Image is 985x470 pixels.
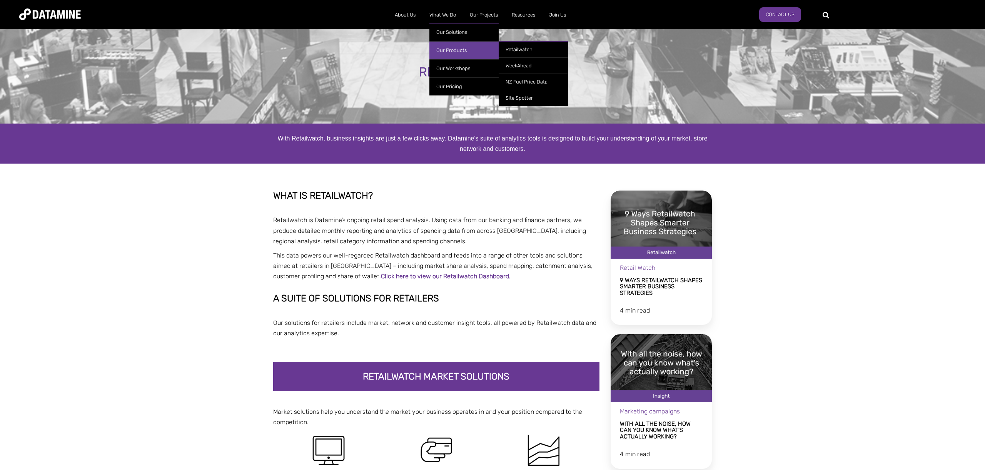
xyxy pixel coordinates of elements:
a: Site Spotter [499,90,568,106]
p: Market solutions help you understand the market your business operates in and your position compa... [273,406,599,427]
a: WeekAhead [499,57,568,74]
a: Retailwatch [499,41,568,57]
a: Join Us [542,5,573,25]
a: What We Do [422,5,463,25]
img: IT [309,431,348,470]
span: Marketing campaigns [620,408,680,415]
a: Click here to view our Retailwatch Dashboard. [381,273,511,280]
a: Our Products [429,41,499,59]
span: Retail Watch [620,264,655,271]
a: NZ Fuel Price Data [499,74,568,90]
a: Our Solutions [429,23,499,41]
a: Our Workshops [429,59,499,77]
a: Our Projects [463,5,505,25]
strong: A suite of solutions for retailers [273,293,439,304]
p: Our solutions for retailers include market, network and customer insight tools, all powered by Re... [273,318,599,338]
h2: Retailwatch Market Solutions [279,371,594,381]
p: Retailwatch is Datamine’s ongoing retail spend analysis. Using data from our banking and finance ... [273,215,599,246]
img: Datamine [19,8,81,20]
img: Graph 7 [524,431,563,470]
a: Our Pricing [429,77,499,95]
p: This data powers our well-regarded Retailwatch dashboard and feeds into a range of other tools an... [273,250,599,282]
a: Contact Us [759,7,801,22]
h2: WHAT IS RETAILWATCH? [273,191,599,201]
a: About Us [388,5,422,25]
a: Resources [505,5,542,25]
div: RETAILWATCH SOLUTIONS [109,65,877,79]
img: Credit Card [417,431,456,470]
span: With Retailwatch, business insights are just a few clicks away. Datamine's suite of analytics too... [277,135,707,152]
